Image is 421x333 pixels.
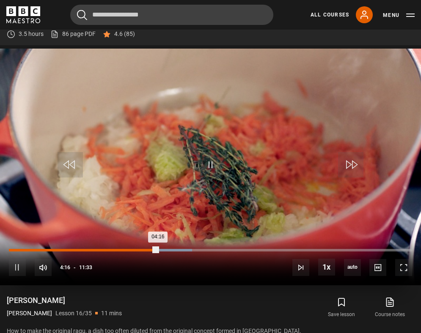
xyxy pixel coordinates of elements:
[101,309,122,318] p: 11 mins
[318,259,335,276] button: Playback Rate
[344,259,361,276] span: auto
[55,309,92,318] p: Lesson 16/35
[383,11,415,19] button: Toggle navigation
[74,265,76,270] span: -
[6,6,40,23] svg: BBC Maestro
[344,259,361,276] div: Current quality: 720p
[9,249,412,251] div: Progress Bar
[317,295,366,320] button: Save lesson
[9,259,26,276] button: Pause
[7,309,52,318] p: [PERSON_NAME]
[79,260,92,275] span: 11:33
[292,259,309,276] button: Next Lesson
[60,260,70,275] span: 4:16
[19,30,44,38] p: 3.5 hours
[311,11,349,19] a: All Courses
[50,30,96,38] a: 86 page PDF
[369,259,386,276] button: Captions
[114,30,135,38] p: 4.6 (85)
[70,5,273,25] input: Search
[77,10,87,20] button: Submit the search query
[395,259,412,276] button: Fullscreen
[366,295,414,320] a: Course notes
[35,259,52,276] button: Mute
[7,295,122,306] h1: [PERSON_NAME]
